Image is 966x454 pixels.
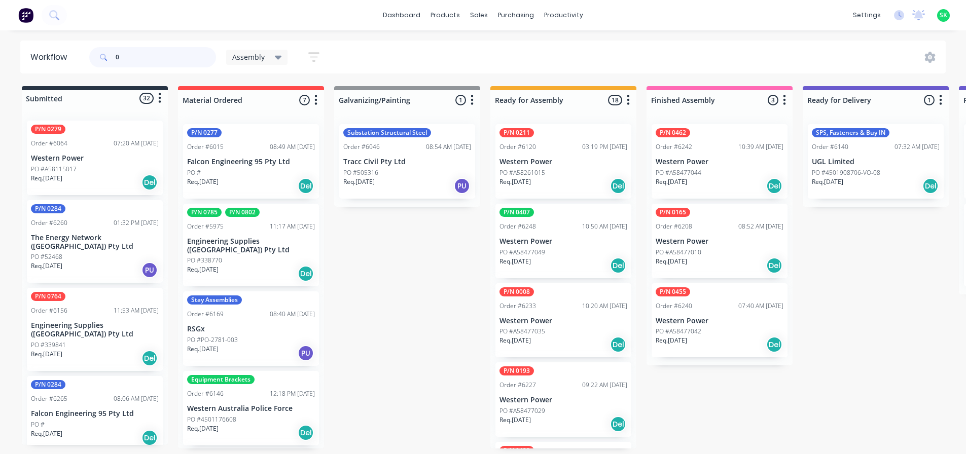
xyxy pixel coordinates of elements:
[187,237,315,254] p: Engineering Supplies ([GEOGRAPHIC_DATA]) Pty Ltd
[114,218,159,228] div: 01:32 PM [DATE]
[31,420,45,429] p: PO #
[656,128,690,137] div: P/N 0462
[343,158,471,166] p: Tracc Civil Pty Ltd
[187,325,315,333] p: RSGx
[114,306,159,315] div: 11:53 AM [DATE]
[31,292,65,301] div: P/N 0764
[812,177,843,186] p: Req. [DATE]
[183,371,319,445] div: Equipment BracketsOrder #614612:18 PM [DATE]Western Australia Police ForcePO #4501176608Req.[DATE...
[187,158,315,166] p: Falcon Engineering 95 Pty Ltd
[656,336,687,345] p: Req. [DATE]
[298,178,314,194] div: Del
[499,222,536,231] div: Order #6248
[848,8,886,23] div: settings
[895,142,940,152] div: 07:32 AM [DATE]
[187,375,255,384] div: Equipment Brackets
[656,177,687,186] p: Req. [DATE]
[656,142,692,152] div: Order #6242
[298,345,314,361] div: PU
[499,301,536,311] div: Order #6233
[656,317,783,325] p: Western Power
[187,404,315,413] p: Western Australia Police Force
[656,168,701,177] p: PO #A58477044
[298,266,314,282] div: Del
[339,124,475,199] div: Substation Structural SteelOrder #604608:54 AM [DATE]Tracc Civil Pty LtdPO #505316Req.[DATE]PU
[656,301,692,311] div: Order #6240
[187,415,236,424] p: PO #4501176608
[652,283,788,358] div: P/N 0455Order #624007:40 AM [DATE]Western PowerPO #A58477042Req.[DATE]Del
[232,52,265,62] span: Assembly
[270,222,315,231] div: 11:17 AM [DATE]
[187,424,219,433] p: Req. [DATE]
[582,301,627,311] div: 10:20 AM [DATE]
[766,257,782,274] div: Del
[31,218,67,228] div: Order #6260
[499,381,536,390] div: Order #6227
[141,174,158,191] div: Del
[499,208,534,217] div: P/N 0407
[656,237,783,246] p: Western Power
[187,310,224,319] div: Order #6169
[31,321,159,338] p: Engineering Supplies ([GEOGRAPHIC_DATA]) Pty Ltd
[187,177,219,186] p: Req. [DATE]
[499,406,545,415] p: PO #A58477029
[499,142,536,152] div: Order #6120
[812,158,940,166] p: UGL Limited
[31,204,65,213] div: P/N 0284
[738,142,783,152] div: 10:39 AM [DATE]
[114,394,159,403] div: 08:06 AM [DATE]
[141,430,158,446] div: Del
[499,168,545,177] p: PO #A58261015
[940,11,947,20] span: SK
[183,291,319,366] div: Stay AssembliesOrder #616908:40 AM [DATE]RSGxPO #PO-2781-003Req.[DATE]PU
[141,350,158,366] div: Del
[922,178,939,194] div: Del
[31,380,65,389] div: P/N 0284
[187,128,222,137] div: P/N 0277
[30,51,72,63] div: Workflow
[31,340,66,350] p: PO #339841
[656,327,701,336] p: PO #A58477042
[499,128,534,137] div: P/N 0211
[766,336,782,353] div: Del
[31,174,62,183] p: Req. [DATE]
[31,252,62,261] p: PO #52468
[270,310,315,319] div: 08:40 AM [DATE]
[610,178,626,194] div: Del
[31,350,62,359] p: Req. [DATE]
[499,317,627,325] p: Western Power
[187,208,222,217] div: P/N 0785
[499,248,545,257] p: PO #A58477049
[465,8,493,23] div: sales
[493,8,539,23] div: purchasing
[656,248,701,257] p: PO #A58477010
[656,222,692,231] div: Order #6208
[187,389,224,398] div: Order #6146
[27,376,163,450] div: P/N 0284Order #626508:06 AM [DATE]Falcon Engineering 95 Pty LtdPO #Req.[DATE]Del
[495,204,631,278] div: P/N 0407Order #624810:50 AM [DATE]Western PowerPO #A58477049Req.[DATE]Del
[426,142,471,152] div: 08:54 AM [DATE]
[812,168,880,177] p: PO #4501908706-VO-08
[610,416,626,432] div: Del
[31,139,67,148] div: Order #6064
[31,261,62,271] p: Req. [DATE]
[808,124,944,199] div: SPS, Fasteners & Buy INOrder #614007:32 AM [DATE]UGL LimitedPO #4501908706-VO-08Req.[DATE]Del
[27,121,163,195] div: P/N 0279Order #606407:20 AM [DATE]Western PowerPO #A58115017Req.[DATE]Del
[812,142,848,152] div: Order #6140
[225,208,260,217] div: P/N 0802
[499,237,627,246] p: Western Power
[652,124,788,199] div: P/N 0462Order #624210:39 AM [DATE]Western PowerPO #A58477044Req.[DATE]Del
[116,47,216,67] input: Search for orders...
[187,265,219,274] p: Req. [DATE]
[499,177,531,186] p: Req. [DATE]
[27,288,163,371] div: P/N 0764Order #615611:53 AM [DATE]Engineering Supplies ([GEOGRAPHIC_DATA]) Pty LtdPO #339841Req.[...
[656,287,690,296] div: P/N 0455
[31,306,67,315] div: Order #6156
[187,222,224,231] div: Order #5975
[582,222,627,231] div: 10:50 AM [DATE]
[812,128,889,137] div: SPS, Fasteners & Buy IN
[183,124,319,199] div: P/N 0277Order #601508:49 AM [DATE]Falcon Engineering 95 Pty LtdPO #Req.[DATE]Del
[652,204,788,278] div: P/N 0165Order #620808:52 AM [DATE]Western PowerPO #A58477010Req.[DATE]Del
[18,8,33,23] img: Factory
[738,222,783,231] div: 08:52 AM [DATE]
